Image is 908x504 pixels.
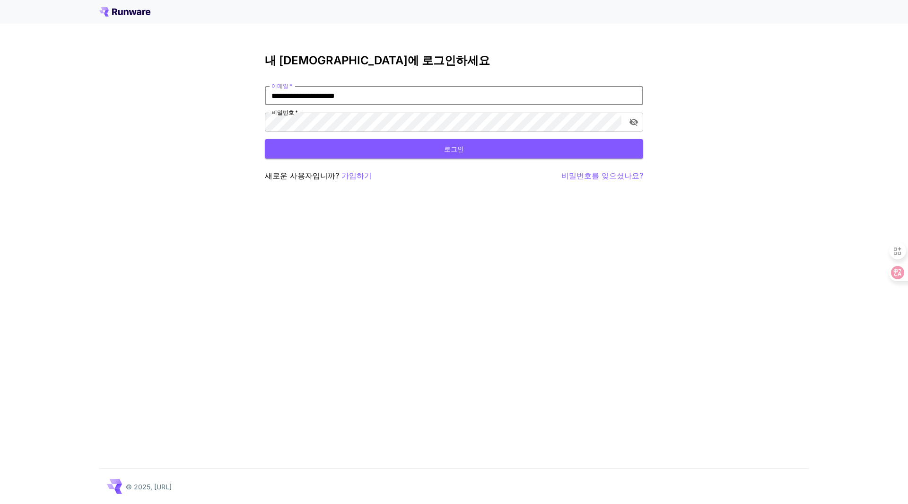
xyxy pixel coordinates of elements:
[561,171,643,180] font: 비밀번호를 잊으셨나요?
[341,171,372,180] font: 가입하기
[265,171,339,180] font: 새로운 사용자입니까?
[271,109,294,116] font: 비밀번호
[341,170,372,182] button: 가입하기
[444,145,464,153] font: 로그인
[271,82,288,89] font: 이메일
[625,114,642,131] button: 비밀번호 표시 전환
[265,139,643,159] button: 로그인
[126,483,172,491] font: © 2025, [URL]
[561,170,643,182] button: 비밀번호를 잊으셨나요?
[265,53,490,67] font: 내 [DEMOGRAPHIC_DATA]에 로그인하세요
